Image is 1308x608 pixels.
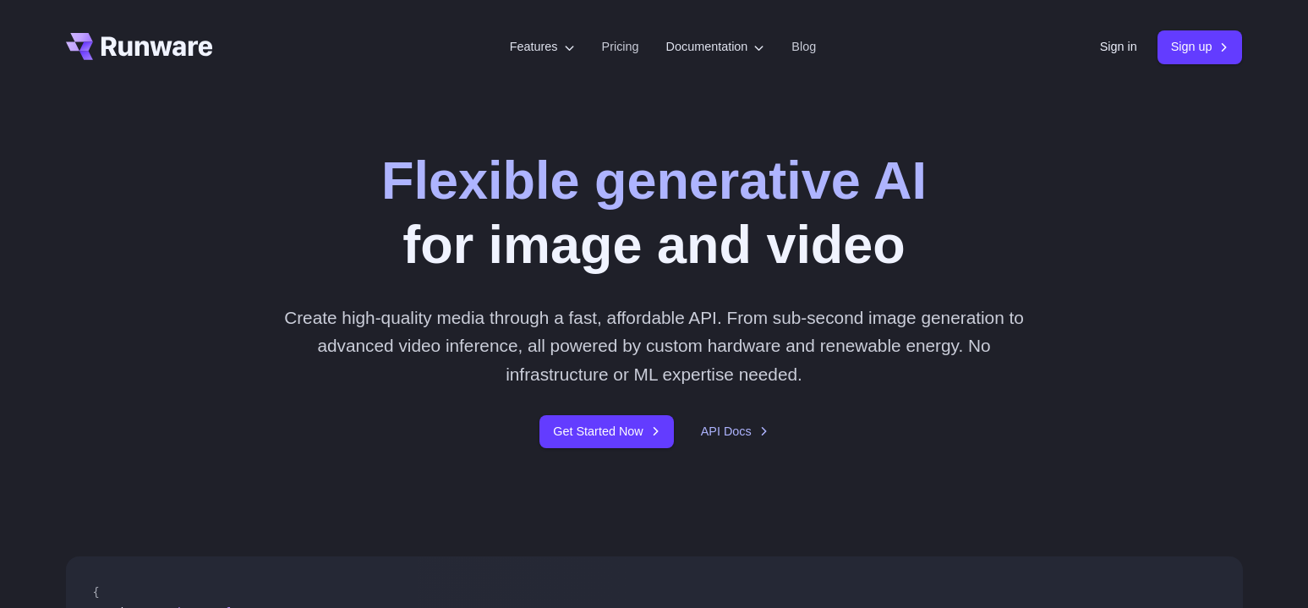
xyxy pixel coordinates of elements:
[791,37,816,57] a: Blog
[666,37,765,57] label: Documentation
[701,422,769,441] a: API Docs
[602,37,639,57] a: Pricing
[510,37,575,57] label: Features
[93,585,100,599] span: {
[66,33,213,60] a: Go to /
[539,415,673,448] a: Get Started Now
[381,149,927,277] h1: for image and video
[1100,37,1137,57] a: Sign in
[381,151,927,210] strong: Flexible generative AI
[277,304,1031,388] p: Create high-quality media through a fast, affordable API. From sub-second image generation to adv...
[1157,30,1243,63] a: Sign up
